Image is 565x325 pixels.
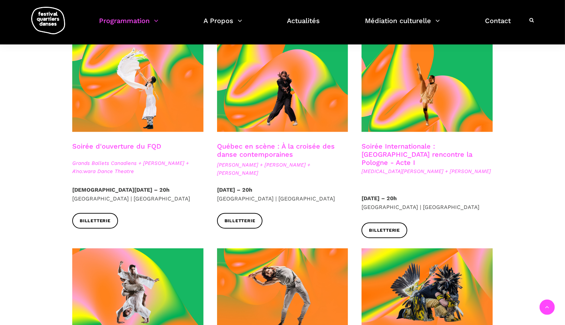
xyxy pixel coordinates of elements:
a: Contact [485,15,511,35]
a: Québec en scène : À la croisée des danse contemporaines [217,142,335,158]
a: Soirée d'ouverture du FQD [72,142,161,150]
span: Grands Ballets Canadiens + [PERSON_NAME] + A'no:wara Dance Theatre [72,159,203,175]
a: Billetterie [362,223,407,238]
a: Médiation culturelle [365,15,440,35]
span: [MEDICAL_DATA][PERSON_NAME] + [PERSON_NAME] [362,167,493,175]
a: Actualités [287,15,320,35]
a: Programmation [99,15,158,35]
p: [GEOGRAPHIC_DATA] | [GEOGRAPHIC_DATA] [72,186,203,203]
strong: [DEMOGRAPHIC_DATA][DATE] – 20h [72,187,170,193]
span: Billetterie [80,217,111,225]
span: Billetterie [369,227,400,234]
p: [GEOGRAPHIC_DATA] | [GEOGRAPHIC_DATA] [362,194,493,211]
a: A Propos [203,15,242,35]
p: [GEOGRAPHIC_DATA] | [GEOGRAPHIC_DATA] [217,186,348,203]
strong: [DATE] – 20h [217,187,252,193]
a: Billetterie [72,213,118,228]
a: Billetterie [217,213,263,228]
a: Soirée Internationale : [GEOGRAPHIC_DATA] rencontre la Pologne - Acte I [362,142,472,167]
span: [PERSON_NAME] + [PERSON_NAME] + [PERSON_NAME] [217,161,348,177]
img: logo-fqd-med [31,7,65,34]
strong: [DATE] – 20h [362,195,397,202]
span: Billetterie [225,217,255,225]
